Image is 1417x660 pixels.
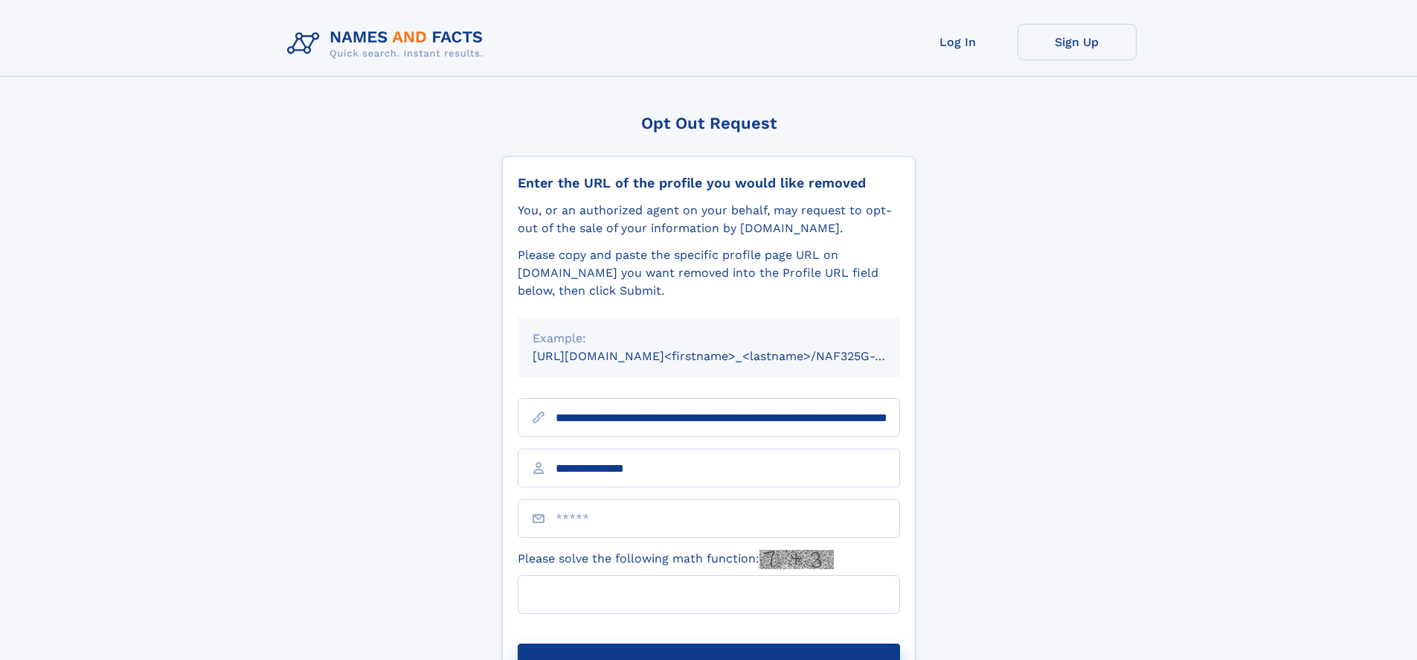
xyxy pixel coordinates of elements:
small: [URL][DOMAIN_NAME]<firstname>_<lastname>/NAF325G-xxxxxxxx [533,349,928,363]
div: Example: [533,330,885,347]
img: Logo Names and Facts [281,24,495,64]
div: Enter the URL of the profile you would like removed [518,175,900,191]
div: You, or an authorized agent on your behalf, may request to opt-out of the sale of your informatio... [518,202,900,237]
label: Please solve the following math function: [518,550,834,569]
a: Log In [899,24,1018,60]
a: Sign Up [1018,24,1137,60]
div: Opt Out Request [502,114,916,132]
div: Please copy and paste the specific profile page URL on [DOMAIN_NAME] you want removed into the Pr... [518,246,900,300]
